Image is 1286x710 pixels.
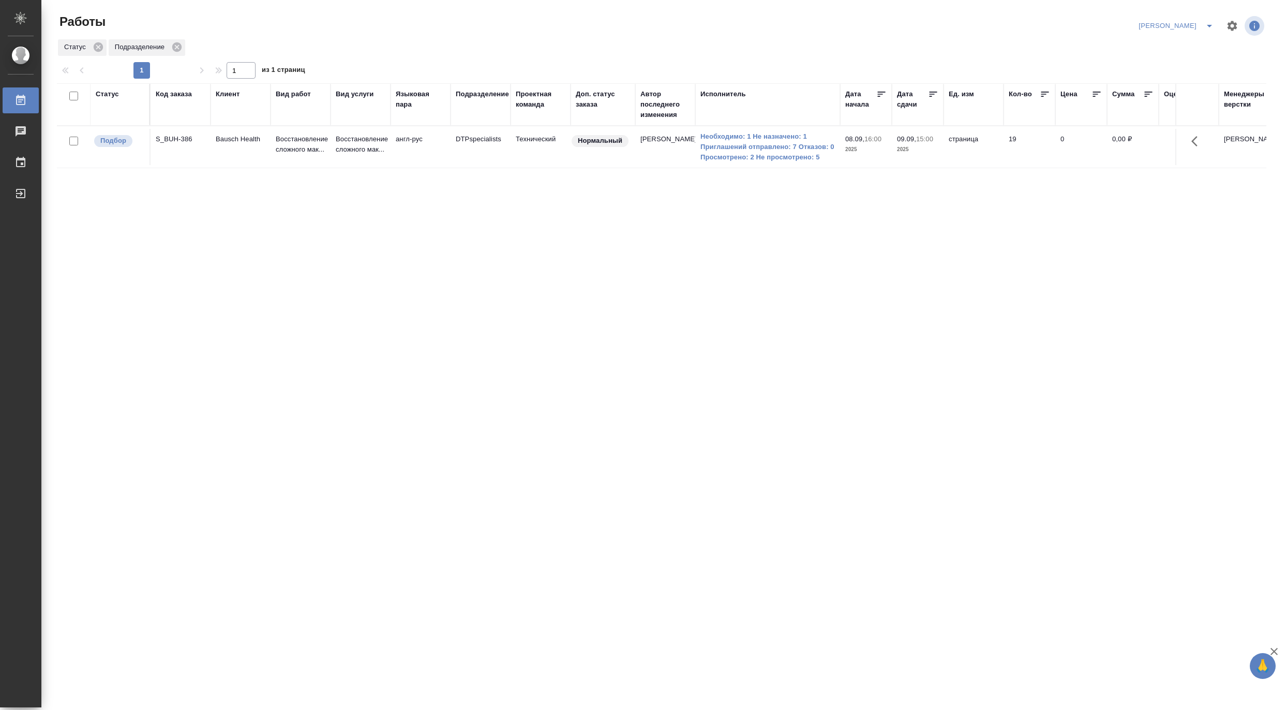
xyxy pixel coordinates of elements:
[1112,89,1134,99] div: Сумма
[96,89,119,99] div: Статус
[635,129,695,165] td: [PERSON_NAME]
[1224,134,1274,144] p: [PERSON_NAME]
[864,135,881,143] p: 16:00
[100,136,126,146] p: Подбор
[57,13,106,30] span: Работы
[1185,129,1210,154] button: Здесь прячутся важные кнопки
[1220,13,1245,38] span: Настроить таблицу
[1060,89,1078,99] div: Цена
[897,89,928,110] div: Дата сдачи
[276,134,325,155] p: Восстановление сложного мак...
[640,89,690,120] div: Автор последнего изменения
[451,129,511,165] td: DTPspecialists
[1224,89,1274,110] div: Менеджеры верстки
[845,135,864,143] p: 08.09,
[700,89,746,99] div: Исполнитель
[1107,129,1159,165] td: 0,00 ₽
[944,129,1004,165] td: страница
[845,89,876,110] div: Дата начала
[1245,16,1266,36] span: Посмотреть информацию
[700,131,835,162] a: Необходимо: 1 Не назначено: 1 Приглашений отправлено: 7 Отказов: 0 Просмотрено: 2 Не просмотрено: 5
[578,136,622,146] p: Нормальный
[391,129,451,165] td: англ-рус
[216,134,265,144] p: Bausch Health
[1004,129,1055,165] td: 19
[64,42,89,52] p: Статус
[576,89,630,110] div: Доп. статус заказа
[115,42,168,52] p: Подразделение
[396,89,445,110] div: Языковая пара
[93,134,144,148] div: Можно подбирать исполнителей
[1254,655,1272,677] span: 🙏
[897,144,938,155] p: 2025
[156,134,205,144] div: S_BUH-386
[276,89,311,99] div: Вид работ
[216,89,240,99] div: Клиент
[511,129,571,165] td: Технический
[156,89,192,99] div: Код заказа
[262,64,305,79] span: из 1 страниц
[845,144,887,155] p: 2025
[1164,89,1189,99] div: Оценка
[336,134,385,155] p: Восстановление сложного мак...
[1009,89,1032,99] div: Кол-во
[949,89,974,99] div: Ед. изм
[916,135,933,143] p: 15:00
[1250,653,1276,679] button: 🙏
[1055,129,1107,165] td: 0
[516,89,565,110] div: Проектная команда
[1136,18,1220,34] div: split button
[336,89,374,99] div: Вид услуги
[456,89,509,99] div: Подразделение
[58,39,107,56] div: Статус
[897,135,916,143] p: 09.09,
[109,39,185,56] div: Подразделение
